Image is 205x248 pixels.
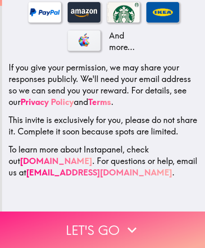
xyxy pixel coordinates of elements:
p: To learn more about Instapanel, check out . For questions or help, email us at . [9,144,198,178]
p: And more... [107,30,140,53]
p: If you give your permission, we may share your responses publicly. We'll need your email address ... [9,62,198,108]
a: Terms [88,97,111,107]
p: This invite is exclusively for you, please do not share it. Complete it soon because spots are li... [9,114,198,137]
a: Privacy Policy [20,97,74,107]
a: [EMAIL_ADDRESS][DOMAIN_NAME] [26,167,172,177]
a: [DOMAIN_NAME] [20,156,92,166]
